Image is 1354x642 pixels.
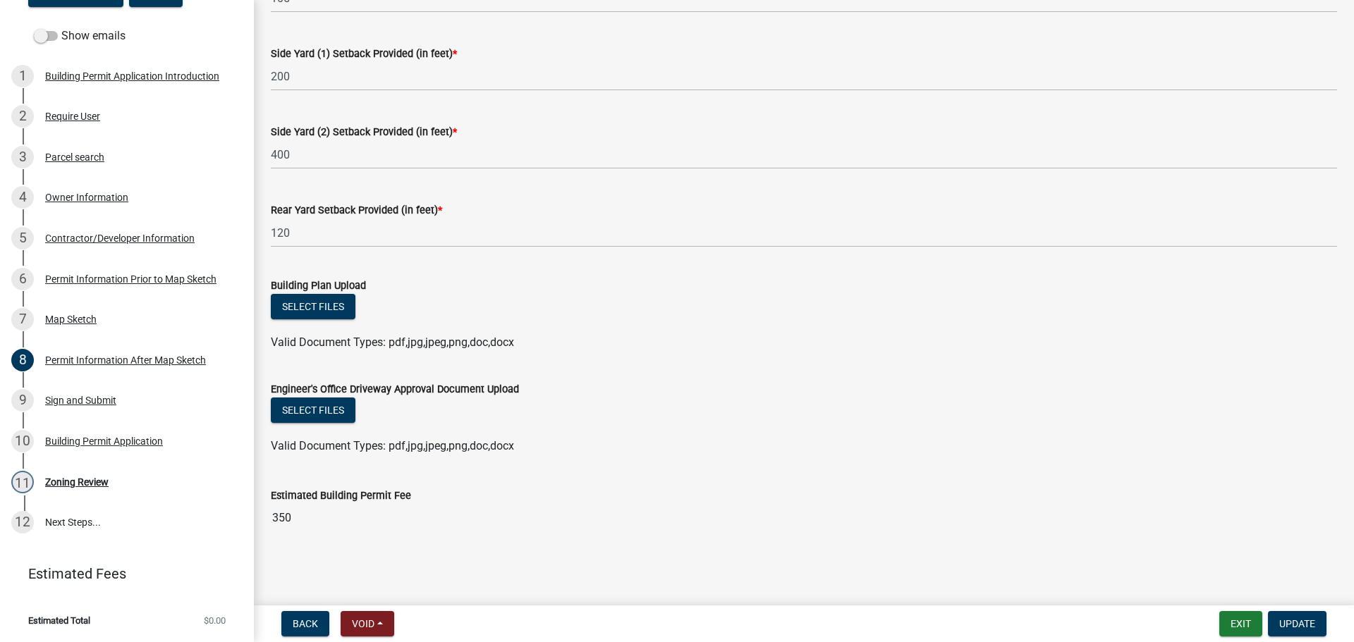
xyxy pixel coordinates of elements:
[281,611,329,636] button: Back
[45,111,100,121] div: Require User
[293,618,318,629] span: Back
[45,477,109,487] div: Zoning Review
[11,471,34,493] div: 11
[204,616,226,625] span: $0.00
[45,71,219,81] div: Building Permit Application Introduction
[271,439,514,452] span: Valid Document Types: pdf,jpg,jpeg,png,doc,docx
[271,281,366,291] label: Building Plan Upload
[34,27,126,44] label: Show emails
[271,49,457,59] label: Side Yard (1) Setback Provided (in feet)
[11,186,34,209] div: 4
[271,206,442,216] label: Rear Yard Setback Provided (in feet)
[11,308,34,331] div: 7
[28,616,90,625] span: Estimated Total
[45,192,128,202] div: Owner Information
[1268,611,1326,636] button: Update
[271,128,457,137] label: Side Yard (2) Setback Provided (in feet)
[45,355,206,365] div: Permit Information After Map Sketch
[11,268,34,290] div: 6
[271,385,519,395] label: Engineer's Office Driveway Approval Document Upload
[271,335,514,349] span: Valid Document Types: pdf,jpg,jpeg,png,doc,docx
[11,349,34,371] div: 8
[271,294,355,319] button: Select files
[45,152,104,162] div: Parcel search
[11,146,34,168] div: 3
[11,65,34,87] div: 1
[11,227,34,249] div: 5
[11,430,34,452] div: 10
[341,611,394,636] button: Void
[11,389,34,412] div: 9
[1279,618,1315,629] span: Update
[271,491,411,501] label: Estimated Building Permit Fee
[45,274,216,284] div: Permit Information Prior to Map Sketch
[11,560,231,588] a: Estimated Fees
[271,397,355,423] button: Select files
[45,314,97,324] div: Map Sketch
[1219,611,1262,636] button: Exit
[11,511,34,533] div: 12
[11,105,34,128] div: 2
[45,395,116,405] div: Sign and Submit
[352,618,374,629] span: Void
[45,436,163,446] div: Building Permit Application
[45,233,195,243] div: Contractor/Developer Information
